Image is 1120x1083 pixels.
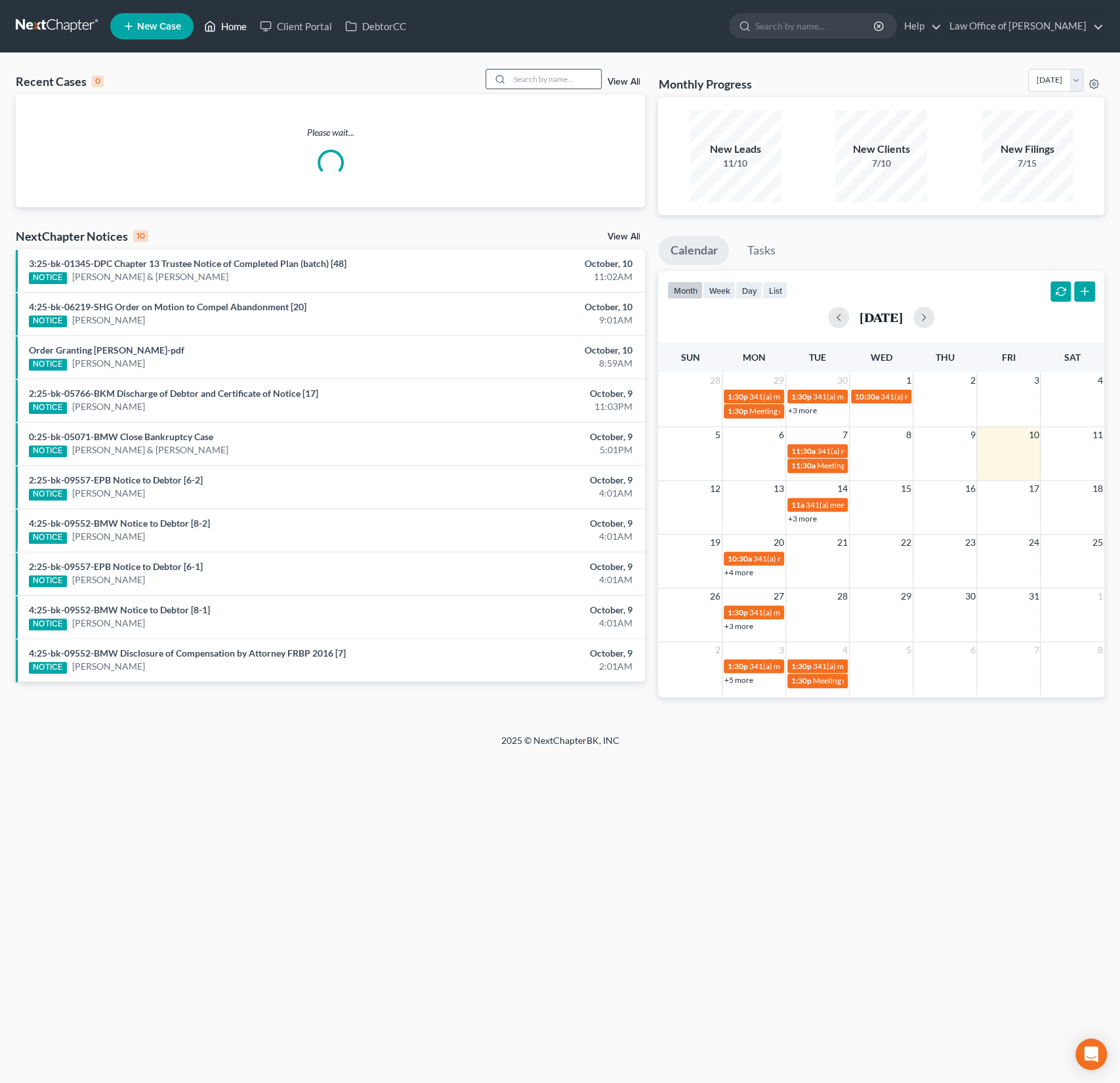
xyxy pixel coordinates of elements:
span: Mon [743,352,766,363]
div: 2:01AM [440,660,632,673]
span: 4 [841,642,849,658]
div: October, 9 [440,647,632,660]
a: Help [898,14,942,38]
a: +3 more [724,621,753,631]
span: 13 [772,481,785,497]
span: Wed [871,352,892,363]
span: 341(a) meeting for [PERSON_NAME] [817,446,944,456]
a: Law Office of [PERSON_NAME] [943,14,1104,38]
a: [PERSON_NAME] [72,660,145,673]
a: 0:25-bk-05071-BMW Close Bankruptcy Case [29,431,213,442]
div: October, 10 [440,257,632,270]
span: 20 [772,535,785,550]
p: Please wait... [16,126,645,139]
span: 10:30a [728,554,752,563]
span: 8 [1096,642,1104,658]
div: 9:01AM [440,314,632,327]
span: New Case [137,22,181,31]
a: 3:25-bk-01345-DPC Chapter 13 Trustee Notice of Completed Plan (batch) [48] [29,258,346,269]
a: View All [607,77,640,87]
a: 4:25-bk-06219-SHG Order on Motion to Compel Abandonment [20] [29,301,306,312]
div: NOTICE [29,619,67,630]
a: +3 more [788,405,817,415]
div: NOTICE [29,532,67,544]
div: October, 10 [440,300,632,314]
span: 16 [963,481,976,497]
div: NOTICE [29,489,67,501]
span: 14 [836,481,849,497]
span: 341(a) meeting for [PERSON_NAME] & [PERSON_NAME] [813,661,1009,671]
div: October, 10 [440,344,632,357]
span: 7 [841,427,849,443]
span: 7 [1032,642,1040,658]
div: 7/10 [835,157,927,170]
span: 8 [905,427,913,443]
button: day [736,281,762,299]
span: 21 [836,535,849,550]
a: 2:25-bk-05766-BKM Discharge of Debtor and Certificate of Notice [17] [29,388,318,399]
span: 341(a) meeting for [PERSON_NAME] [PERSON_NAME] [749,392,939,401]
a: Tasks [735,236,787,265]
div: 4:01AM [440,530,632,543]
span: 5 [905,642,913,658]
div: 5:01PM [440,443,632,457]
div: NOTICE [29,359,67,371]
a: [PERSON_NAME] [72,400,145,413]
span: 5 [714,427,722,443]
span: 28 [836,588,849,604]
button: month [667,281,703,299]
div: October, 9 [440,560,632,573]
a: 4:25-bk-09552-BMW Notice to Debtor [8-1] [29,604,210,615]
span: 1:30p [728,607,748,617]
a: View All [607,232,640,241]
a: +3 more [788,514,817,523]
span: 24 [1027,535,1040,550]
div: 8:59AM [440,357,632,370]
span: 1 [905,373,913,388]
div: 4:01AM [440,487,632,500]
div: New Filings [982,142,1073,157]
a: 4:25-bk-09552-BMW Notice to Debtor [8-2] [29,518,210,529]
span: Meeting of Creditors for [PERSON_NAME] & [PERSON_NAME] [813,676,1028,685]
span: 15 [900,481,913,497]
a: Home [197,14,253,38]
a: +5 more [724,675,753,685]
span: 6 [968,642,976,658]
span: 30 [836,373,849,388]
span: 341(a) meeting for Antawonia [PERSON_NAME] [813,392,978,401]
span: 19 [709,535,722,550]
span: 1:30p [791,676,812,685]
a: 4:25-bk-09552-BMW Disclosure of Compensation by Attorney FRBP 2016 [7] [29,647,346,659]
div: 2025 © NextChapterBK, INC [186,734,934,758]
span: 27 [772,588,785,604]
span: 10:30a [855,392,879,401]
span: 1:30p [728,406,748,416]
span: 2 [714,642,722,658]
div: NextChapter Notices [16,228,148,244]
div: 11/10 [690,157,781,170]
span: 341(a) meeting for [PERSON_NAME] [753,554,880,563]
div: NOTICE [29,272,67,284]
div: NOTICE [29,445,67,457]
div: 0 [92,75,104,87]
a: [PERSON_NAME] [72,357,145,370]
span: 22 [900,535,913,550]
span: 11a [791,500,804,510]
input: Search by name... [755,14,875,38]
input: Search by name... [509,70,601,89]
div: 7/15 [982,157,1073,170]
button: list [762,281,787,299]
a: [PERSON_NAME] [72,617,145,630]
span: 11:30a [791,446,816,456]
div: October, 9 [440,517,632,530]
span: 1:30p [728,392,748,401]
div: October, 9 [440,430,632,443]
span: Meeting of Creditors for [PERSON_NAME] [PERSON_NAME] [749,406,958,416]
span: 12 [709,481,722,497]
span: 9 [968,427,976,443]
span: 17 [1027,481,1040,497]
a: [PERSON_NAME] & [PERSON_NAME] [72,270,228,283]
span: 28 [709,373,722,388]
a: Calendar [658,236,729,265]
span: Sun [680,352,699,363]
